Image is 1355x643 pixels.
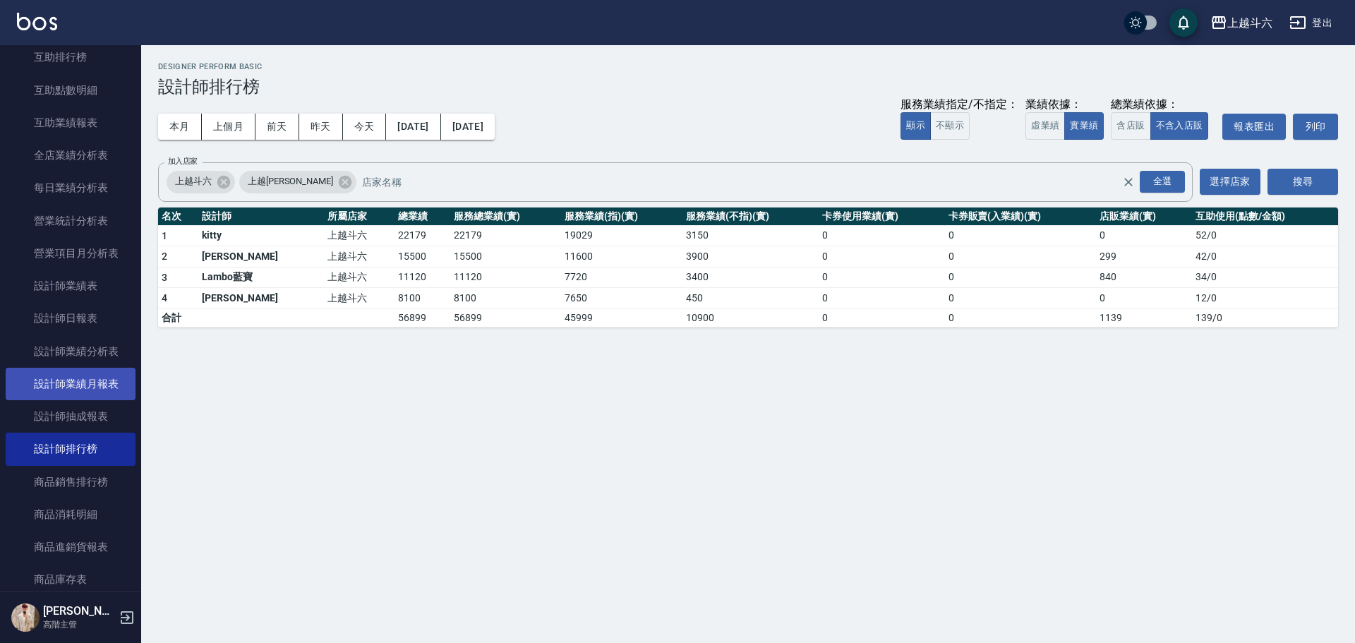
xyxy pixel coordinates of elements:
a: 報表匯出 [1222,114,1286,140]
a: 每日業績分析表 [6,172,135,204]
td: 56899 [450,308,561,327]
span: 3 [162,272,167,283]
td: 1139 [1096,308,1192,327]
a: 商品消耗明細 [6,498,135,531]
button: 列印 [1293,114,1338,140]
div: 上越[PERSON_NAME] [239,171,356,193]
td: 7720 [561,267,682,288]
div: 總業績依據： [1111,97,1215,112]
a: 互助業績報表 [6,107,135,139]
td: 上越斗六 [324,246,395,268]
button: 不含入店販 [1150,112,1209,140]
td: [PERSON_NAME] [198,288,324,309]
th: 服務業績(不指)(實) [682,208,819,226]
td: 0 [819,246,944,268]
td: 0 [1096,288,1192,309]
a: 商品庫存表 [6,563,135,596]
span: 上越斗六 [167,174,220,188]
td: 0 [945,308,1096,327]
button: Open [1137,168,1188,196]
td: 840 [1096,267,1192,288]
td: kitty [198,225,324,246]
span: 4 [162,292,167,304]
img: Logo [17,13,57,30]
td: 3400 [682,267,819,288]
a: 營業項目月分析表 [6,237,135,270]
td: 15500 [450,246,561,268]
table: a dense table [158,208,1338,327]
td: 450 [682,288,819,309]
th: 服務總業績(實) [450,208,561,226]
button: 今天 [343,114,387,140]
td: 0 [819,267,944,288]
th: 卡券販賣(入業績)(實) [945,208,1096,226]
button: 含店販 [1111,112,1150,140]
td: 45999 [561,308,682,327]
a: 全店業績分析表 [6,139,135,172]
a: 商品進銷貨報表 [6,531,135,563]
img: Person [11,603,40,632]
button: save [1169,8,1198,37]
td: 299 [1096,246,1192,268]
td: 19029 [561,225,682,246]
span: 上越[PERSON_NAME] [239,174,342,188]
label: 加入店家 [168,156,198,167]
button: 上個月 [202,114,255,140]
td: 8100 [450,288,561,309]
button: 實業績 [1064,112,1104,140]
div: 上越斗六 [1227,14,1272,32]
h3: 設計師排行榜 [158,77,1338,97]
td: 34 / 0 [1192,267,1338,288]
div: 上越斗六 [167,171,235,193]
button: 前天 [255,114,299,140]
td: 合計 [158,308,198,327]
td: 上越斗六 [324,267,395,288]
td: 0 [819,225,944,246]
td: 11600 [561,246,682,268]
span: 1 [162,230,167,241]
td: 52 / 0 [1192,225,1338,246]
td: 12 / 0 [1192,288,1338,309]
div: 服務業績指定/不指定： [901,97,1018,112]
td: 3900 [682,246,819,268]
th: 互助使用(點數/金額) [1192,208,1338,226]
button: 選擇店家 [1200,169,1260,195]
a: 設計師排行榜 [6,433,135,465]
a: 設計師業績月報表 [6,368,135,400]
td: 139 / 0 [1192,308,1338,327]
th: 服務業績(指)(實) [561,208,682,226]
td: 上越斗六 [324,225,395,246]
a: 設計師業績分析表 [6,335,135,368]
button: 昨天 [299,114,343,140]
th: 設計師 [198,208,324,226]
div: 全選 [1140,171,1185,193]
input: 店家名稱 [359,169,1147,194]
button: Clear [1119,172,1138,192]
td: 7650 [561,288,682,309]
td: 22179 [450,225,561,246]
td: 上越斗六 [324,288,395,309]
th: 總業績 [395,208,450,226]
th: 所屬店家 [324,208,395,226]
td: 11120 [450,267,561,288]
button: 上越斗六 [1205,8,1278,37]
a: 商品銷售排行榜 [6,466,135,498]
button: 登出 [1284,10,1338,36]
button: 搜尋 [1267,169,1338,195]
a: 互助點數明細 [6,74,135,107]
td: 0 [819,288,944,309]
th: 名次 [158,208,198,226]
td: 0 [945,246,1096,268]
td: Lambo藍寶 [198,267,324,288]
div: 業績依據： [1025,97,1104,112]
button: 不顯示 [930,112,970,140]
button: 顯示 [901,112,931,140]
a: 設計師抽成報表 [6,400,135,433]
a: 互助排行榜 [6,41,135,73]
a: 設計師業績表 [6,270,135,302]
th: 卡券使用業績(實) [819,208,944,226]
td: 11120 [395,267,450,288]
td: 15500 [395,246,450,268]
td: 3150 [682,225,819,246]
a: 營業統計分析表 [6,205,135,237]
